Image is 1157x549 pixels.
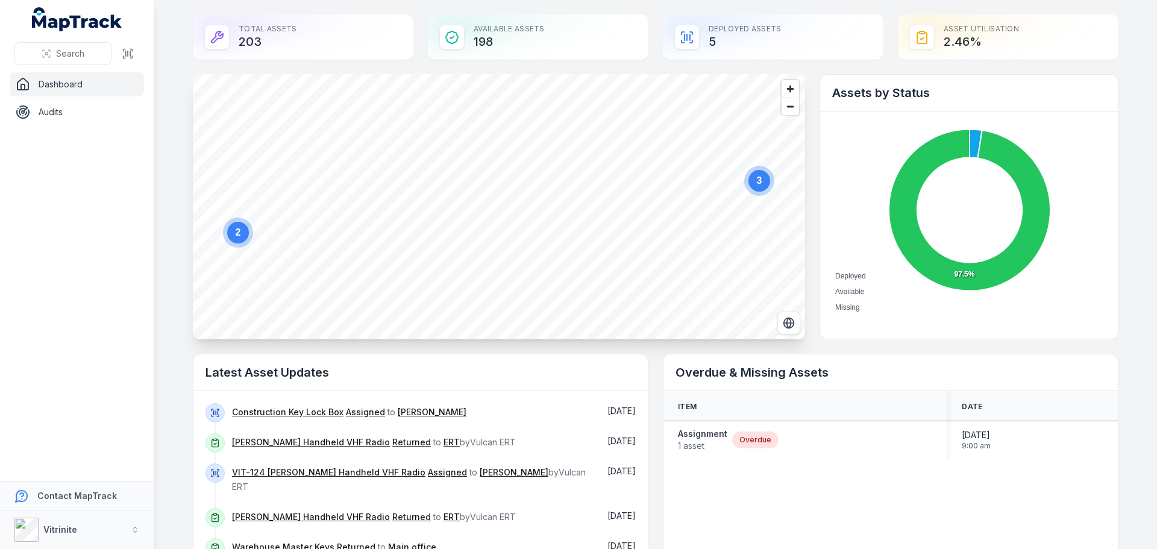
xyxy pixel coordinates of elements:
[835,272,866,280] span: Deployed
[14,42,111,65] button: Search
[392,436,431,448] a: Returned
[678,428,727,440] strong: Assignment
[10,72,144,96] a: Dashboard
[962,429,991,451] time: 7/14/2025, 9:00:00 AM
[676,364,1106,381] h2: Overdue & Missing Assets
[835,287,864,296] span: Available
[205,364,636,381] h2: Latest Asset Updates
[607,466,636,476] time: 9/24/2025, 6:45:35 AM
[962,402,982,412] span: Date
[232,407,466,417] span: to
[193,74,805,339] canvas: Map
[607,436,636,446] time: 9/24/2025, 6:46:15 AM
[444,511,460,523] a: ERT
[43,524,77,535] strong: Vitrinite
[10,100,144,124] a: Audits
[782,80,799,98] button: Zoom in
[232,406,343,418] a: Construction Key Lock Box
[732,431,779,448] div: Overdue
[832,84,1106,101] h2: Assets by Status
[232,467,586,492] span: to by Vulcan ERT
[607,436,636,446] span: [DATE]
[757,175,762,186] text: 3
[232,436,390,448] a: [PERSON_NAME] Handheld VHF Radio
[607,510,636,521] span: [DATE]
[480,466,548,478] a: [PERSON_NAME]
[678,440,727,452] span: 1 asset
[236,227,241,237] text: 2
[962,441,991,451] span: 9:00 am
[962,429,991,441] span: [DATE]
[232,512,516,522] span: to by Vulcan ERT
[56,48,84,60] span: Search
[392,511,431,523] a: Returned
[678,428,727,452] a: Assignment1 asset
[607,406,636,416] time: 9/24/2025, 10:41:38 AM
[37,491,117,501] strong: Contact MapTrack
[835,303,860,312] span: Missing
[777,312,800,334] button: Switch to Satellite View
[607,406,636,416] span: [DATE]
[607,466,636,476] span: [DATE]
[607,510,636,521] time: 9/24/2025, 6:44:24 AM
[428,466,467,478] a: Assigned
[346,406,385,418] a: Assigned
[398,406,466,418] a: [PERSON_NAME]
[782,98,799,115] button: Zoom out
[232,437,516,447] span: to by Vulcan ERT
[232,511,390,523] a: [PERSON_NAME] Handheld VHF Radio
[232,466,425,478] a: VIT-124 [PERSON_NAME] Handheld VHF Radio
[678,402,697,412] span: Item
[32,7,122,31] a: MapTrack
[444,436,460,448] a: ERT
